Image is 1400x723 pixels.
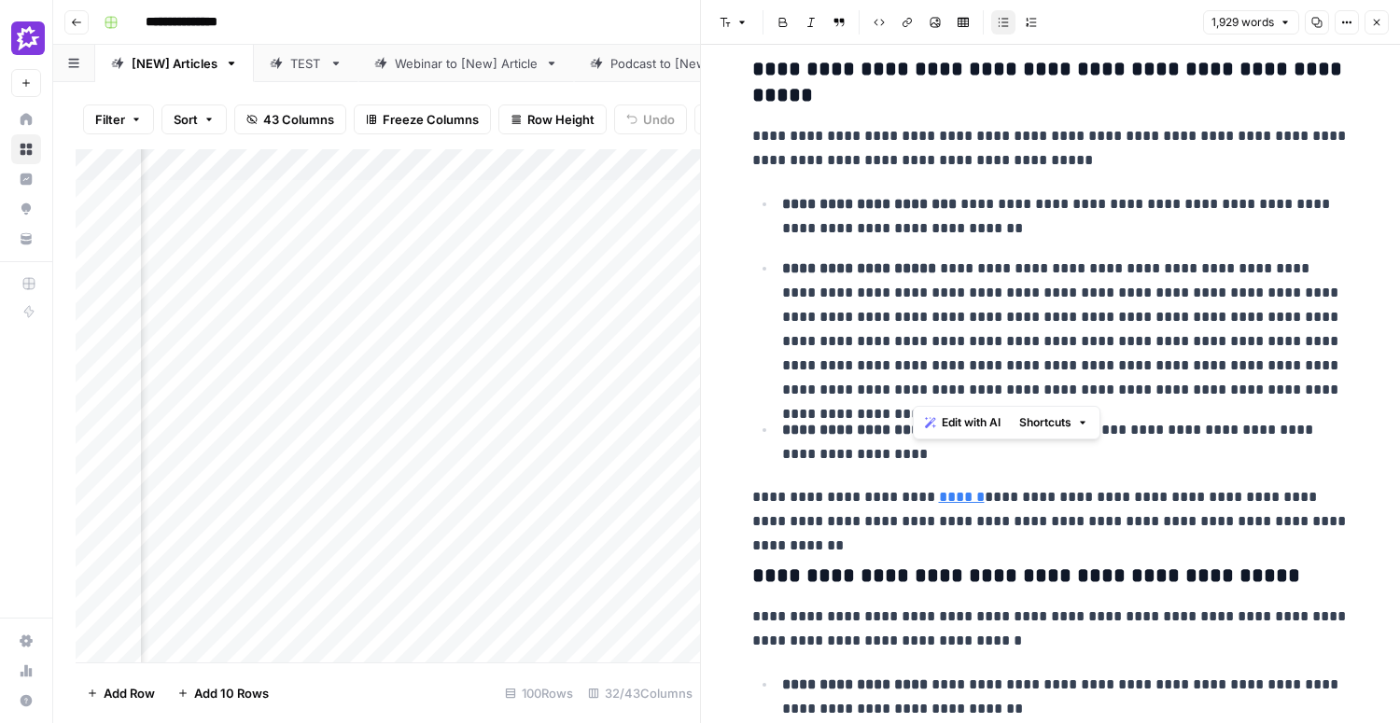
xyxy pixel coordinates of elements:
div: 100 Rows [497,678,581,708]
span: Row Height [527,110,595,129]
a: Webinar to [New] Article [358,45,574,82]
div: Podcast to [New] Article [610,54,753,73]
span: Filter [95,110,125,129]
span: Undo [643,110,675,129]
a: Settings [11,626,41,656]
span: 43 Columns [263,110,334,129]
button: Undo [614,104,687,134]
button: Filter [83,104,154,134]
a: Home [11,104,41,134]
span: Edit with AI [942,414,1001,431]
a: Usage [11,656,41,686]
span: 1,929 words [1211,14,1274,31]
span: Sort [174,110,198,129]
div: 32/43 Columns [581,678,700,708]
button: Sort [161,104,227,134]
span: Add 10 Rows [194,684,269,702]
button: 43 Columns [234,104,346,134]
a: [NEW] Articles [95,45,254,82]
a: Browse [11,134,41,164]
span: Add Row [104,684,155,702]
button: Edit with AI [917,410,1008,435]
div: Webinar to [New] Article [395,54,538,73]
div: TEST [290,54,322,73]
button: 1,929 words [1203,10,1299,35]
a: Opportunities [11,194,41,224]
a: TEST [254,45,358,82]
span: Shortcuts [1019,414,1071,431]
a: Podcast to [New] Article [574,45,790,82]
button: Freeze Columns [354,104,491,134]
button: Add 10 Rows [166,678,280,708]
div: [NEW] Articles [132,54,217,73]
button: Help + Support [11,686,41,716]
button: Add Row [76,678,166,708]
img: Gong Logo [11,21,45,55]
button: Workspace: Gong [11,15,41,62]
button: Shortcuts [1012,410,1096,435]
a: Insights [11,164,41,194]
a: Your Data [11,224,41,254]
span: Freeze Columns [383,110,479,129]
button: Row Height [498,104,607,134]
